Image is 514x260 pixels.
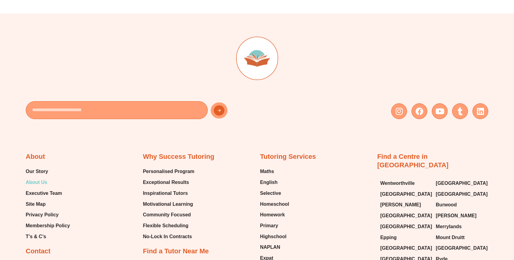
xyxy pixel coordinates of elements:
a: T’s & C’s [26,232,70,241]
span: [GEOGRAPHIC_DATA] [436,179,488,188]
span: [GEOGRAPHIC_DATA] [436,190,488,199]
a: Highschool [260,232,289,241]
a: Homework [260,210,289,219]
span: English [260,178,278,187]
a: [GEOGRAPHIC_DATA] [436,179,485,188]
a: Inspirational Tutors [143,189,194,198]
span: Maths [260,167,274,176]
a: NAPLAN [260,243,289,252]
form: New Form [26,101,254,122]
span: NAPLAN [260,243,281,252]
a: [PERSON_NAME] [380,200,430,209]
span: Flexible Scheduling [143,221,188,230]
span: Privacy Policy [26,210,59,219]
span: [PERSON_NAME] [380,200,421,209]
span: Motivational Learning [143,200,193,209]
a: [GEOGRAPHIC_DATA] [380,211,430,220]
a: Site Map [26,200,70,209]
a: Exceptional Results [143,178,194,187]
h2: Contact [26,247,51,256]
span: About Us [26,178,47,187]
a: [GEOGRAPHIC_DATA] [380,190,430,199]
span: Our Story [26,167,48,176]
span: Selective [260,189,281,198]
span: Wentworthville [380,179,415,188]
h2: About [26,152,45,161]
a: English [260,178,289,187]
a: Motivational Learning [143,200,194,209]
span: Homework [260,210,285,219]
a: Our Story [26,167,70,176]
span: Executive Team [26,189,62,198]
span: Community Focused [143,210,191,219]
a: Find a Centre in [GEOGRAPHIC_DATA] [377,153,448,169]
a: About Us [26,178,70,187]
a: [GEOGRAPHIC_DATA] [380,244,430,253]
a: [GEOGRAPHIC_DATA] [436,190,485,199]
h2: Why Success Tutoring [143,152,214,161]
span: [GEOGRAPHIC_DATA] [380,190,432,199]
a: No-Lock In Contracts [143,232,194,241]
a: Selective [260,189,289,198]
span: Site Map [26,200,46,209]
iframe: Chat Widget [410,192,514,260]
span: Exceptional Results [143,178,189,187]
a: Wentworthville [380,179,430,188]
span: [GEOGRAPHIC_DATA] [380,244,432,253]
a: Personalised Program [143,167,194,176]
span: [GEOGRAPHIC_DATA] [380,222,432,231]
a: [GEOGRAPHIC_DATA] [380,222,430,231]
a: Homeschool [260,200,289,209]
span: [GEOGRAPHIC_DATA] [380,211,432,220]
h2: Find a Tutor Near Me [143,247,209,256]
a: Epping [380,233,430,242]
h2: Tutoring Services [260,152,316,161]
a: Maths [260,167,289,176]
span: T’s & C’s [26,232,46,241]
a: Flexible Scheduling [143,221,194,230]
a: Community Focused [143,210,194,219]
span: Highschool [260,232,287,241]
a: Primary [260,221,289,230]
a: Executive Team [26,189,70,198]
a: Privacy Policy [26,210,70,219]
span: No-Lock In Contracts [143,232,192,241]
span: Epping [380,233,397,242]
a: Membership Policy [26,221,70,230]
span: Primary [260,221,278,230]
span: Inspirational Tutors [143,189,188,198]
